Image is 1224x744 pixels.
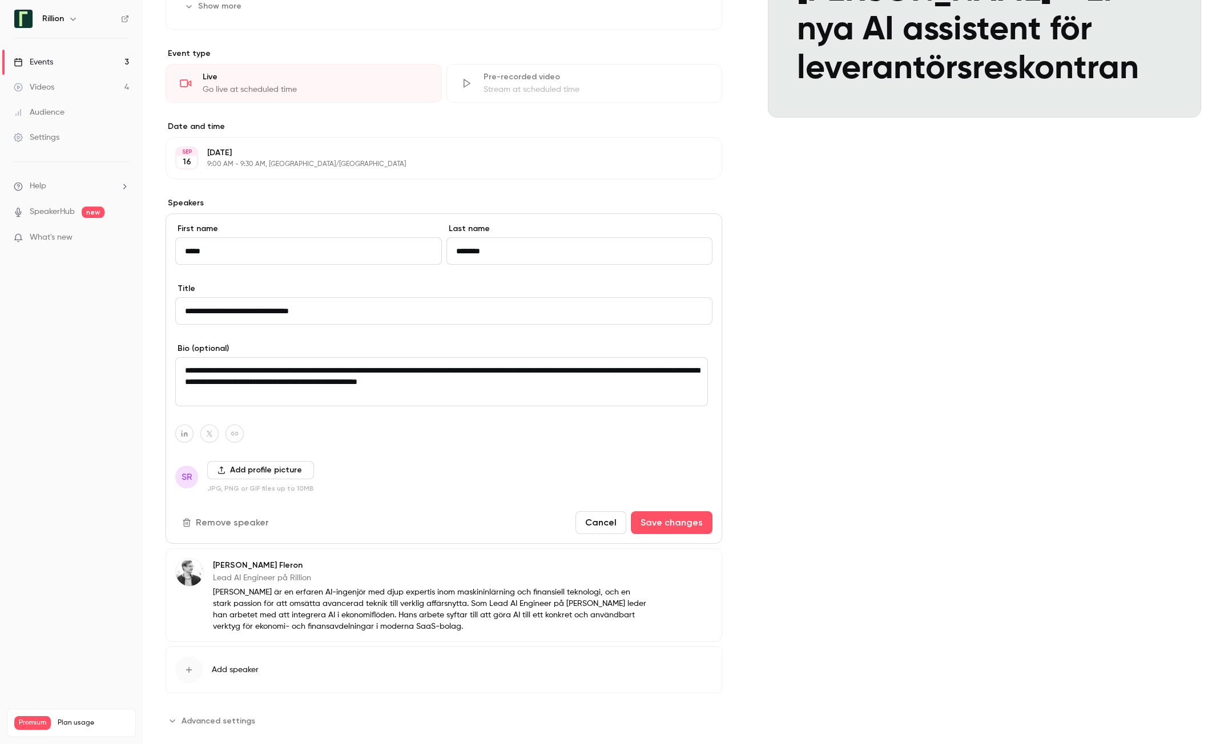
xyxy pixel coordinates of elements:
[175,283,712,294] label: Title
[30,180,46,192] span: Help
[175,343,712,354] label: Bio (optional)
[484,71,708,83] div: Pre-recorded video
[42,13,64,25] h6: Rillion
[14,180,129,192] li: help-dropdown-opener
[58,718,128,727] span: Plan usage
[176,559,203,586] img: Emil Fleron
[166,64,442,103] div: LiveGo live at scheduled time
[166,711,262,730] button: Advanced settings
[176,148,197,156] div: SEP
[631,511,712,534] button: Save changes
[14,56,53,68] div: Events
[166,548,722,642] div: Emil Fleron[PERSON_NAME] FleronLead AI Engineer på Rillion[PERSON_NAME] är en erfaren AI-ingenjör...
[182,715,255,727] span: Advanced settings
[213,560,648,571] p: [PERSON_NAME] Fleron
[115,233,129,243] iframe: Noticeable Trigger
[175,223,442,234] label: First name
[166,197,722,209] label: Speakers
[30,206,75,218] a: SpeakerHub
[166,48,722,59] p: Event type
[212,664,259,676] span: Add speaker
[203,84,428,95] div: Go live at scheduled time
[82,207,104,218] span: new
[575,511,626,534] button: Cancel
[14,10,33,28] img: Rillion
[14,107,65,118] div: Audience
[166,121,722,132] label: Date and time
[166,646,722,693] button: Add speaker
[213,587,648,632] p: [PERSON_NAME] är en erfaren AI-ingenjör med djup expertis inom maskininlärning och finansiell tek...
[14,132,59,143] div: Settings
[183,156,191,168] p: 16
[446,64,723,103] div: Pre-recorded videoStream at scheduled time
[446,223,713,234] label: Last name
[203,71,428,83] div: Live
[207,160,662,169] p: 9:00 AM - 9:30 AM, [GEOGRAPHIC_DATA]/[GEOGRAPHIC_DATA]
[166,711,722,730] section: Advanced settings
[207,461,314,479] button: Add profile picture
[30,232,73,244] span: What's new
[207,484,314,493] p: JPG, PNG or GIF files up to 10MB
[175,511,278,534] button: Remove speaker
[213,572,648,584] p: Lead AI Engineer på Rillion
[207,147,662,159] p: [DATE]
[484,84,708,95] div: Stream at scheduled time
[14,82,54,93] div: Videos
[182,470,192,484] span: SR
[14,716,51,730] span: Premium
